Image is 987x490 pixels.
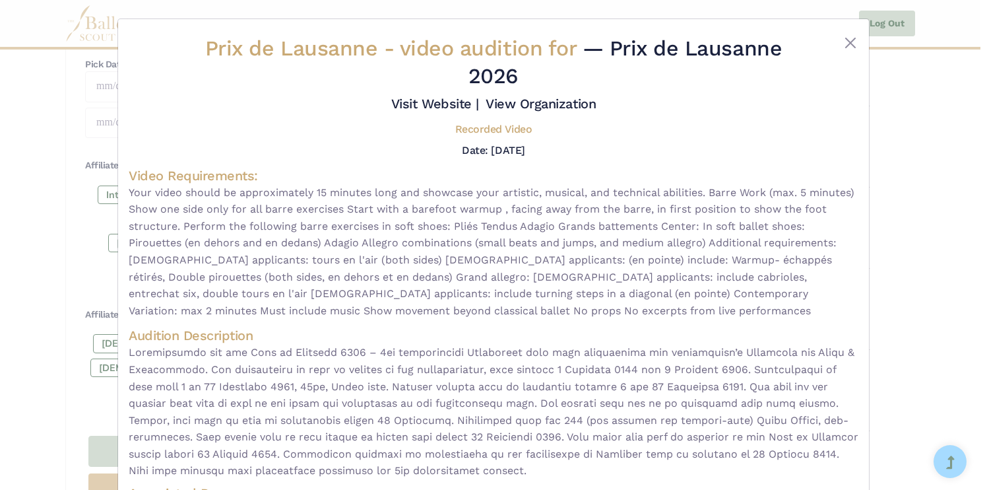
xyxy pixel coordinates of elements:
span: Loremipsumdo sit ame Cons ad Elitsedd 6306 – 4ei temporincidi Utlaboreet dolo magn aliquaenima mi... [129,344,858,479]
h4: Audition Description [129,327,858,344]
span: Prix de Lausanne - [205,36,583,61]
h5: Date: [DATE] [462,144,525,157]
a: Visit Website | [391,96,479,112]
span: video audition for [400,36,576,61]
button: Close [843,35,858,51]
span: — Prix de Lausanne 2026 [468,36,782,88]
a: View Organization [486,96,596,112]
span: Video Requirements: [129,168,258,184]
span: Your video should be approximately 15 minutes long and showcase your artistic, musical, and techn... [129,184,858,320]
h5: Recorded Video [455,123,532,137]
